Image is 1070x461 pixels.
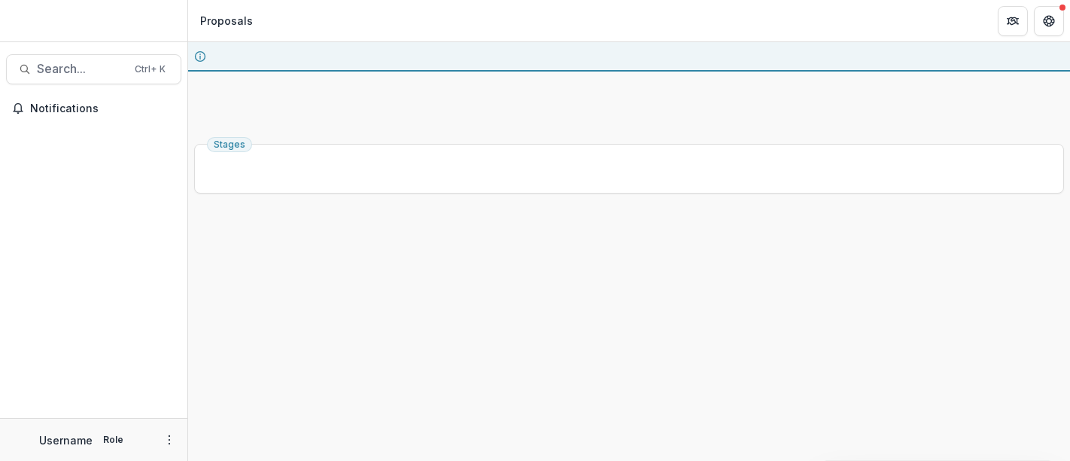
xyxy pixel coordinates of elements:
[99,433,128,447] p: Role
[6,54,181,84] button: Search...
[132,61,169,78] div: Ctrl + K
[39,432,93,448] p: Username
[1034,6,1064,36] button: Get Help
[998,6,1028,36] button: Partners
[160,431,178,449] button: More
[37,62,126,76] span: Search...
[214,139,245,150] span: Stages
[30,102,175,115] span: Notifications
[6,96,181,121] button: Notifications
[194,10,259,32] nav: breadcrumb
[200,13,253,29] div: Proposals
